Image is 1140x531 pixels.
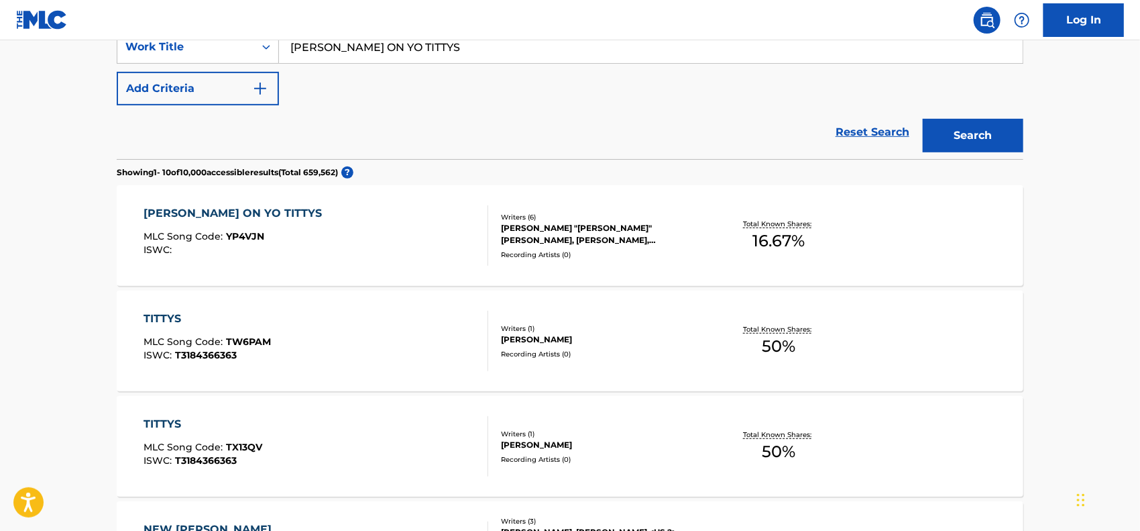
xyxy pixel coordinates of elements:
[144,205,329,222] div: [PERSON_NAME] ON YO TITTYS
[1077,480,1085,520] div: Drag
[125,39,246,55] div: Work Title
[762,440,796,464] span: 50 %
[117,72,279,105] button: Add Criteria
[1073,467,1140,531] iframe: Chat Widget
[829,117,916,147] a: Reset Search
[176,454,237,467] span: T3184366363
[1009,7,1035,34] div: Help
[743,430,815,440] p: Total Known Shares:
[117,396,1023,497] a: TITTYSMLC Song Code:TX13QVISWC:T3184366363Writers (1)[PERSON_NAME]Recording Artists (0)Total Know...
[501,454,703,465] div: Recording Artists ( 0 )
[501,334,703,346] div: [PERSON_NAME]
[923,119,1023,152] button: Search
[501,349,703,359] div: Recording Artists ( 0 )
[501,250,703,260] div: Recording Artists ( 0 )
[1014,12,1030,28] img: help
[979,12,995,28] img: search
[227,441,263,453] span: TX13QV
[144,454,176,467] span: ISWC :
[753,229,805,253] span: 16.67 %
[501,516,703,526] div: Writers ( 3 )
[144,244,176,256] span: ISWC :
[144,349,176,361] span: ISWC :
[144,311,272,327] div: TITTYS
[227,230,265,242] span: YP4VJN
[341,166,353,179] span: ?
[144,416,263,432] div: TITTYS
[117,166,338,179] p: Showing 1 - 10 of 10,000 accessible results (Total 659,562 )
[501,439,703,451] div: [PERSON_NAME]
[762,334,796,358] span: 50 %
[144,336,227,348] span: MLC Song Code :
[1043,3,1124,37] a: Log In
[501,212,703,222] div: Writers ( 6 )
[176,349,237,361] span: T3184366363
[117,291,1023,391] a: TITTYSMLC Song Code:TW6PAMISWC:T3184366363Writers (1)[PERSON_NAME]Recording Artists (0)Total Know...
[743,219,815,229] p: Total Known Shares:
[501,429,703,439] div: Writers ( 1 )
[117,30,1023,159] form: Search Form
[117,185,1023,286] a: [PERSON_NAME] ON YO TITTYSMLC Song Code:YP4VJNISWC:Writers (6)[PERSON_NAME] "[PERSON_NAME]" [PERS...
[974,7,1001,34] a: Public Search
[144,230,227,242] span: MLC Song Code :
[743,324,815,334] p: Total Known Shares:
[144,441,227,453] span: MLC Song Code :
[501,222,703,246] div: [PERSON_NAME] "[PERSON_NAME]" [PERSON_NAME], [PERSON_NAME], [PERSON_NAME] [PERSON_NAME], [PERSON_...
[227,336,272,348] span: TW6PAM
[252,81,268,97] img: 9d2ae6d4665cec9f34b9.svg
[16,10,68,30] img: MLC Logo
[501,324,703,334] div: Writers ( 1 )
